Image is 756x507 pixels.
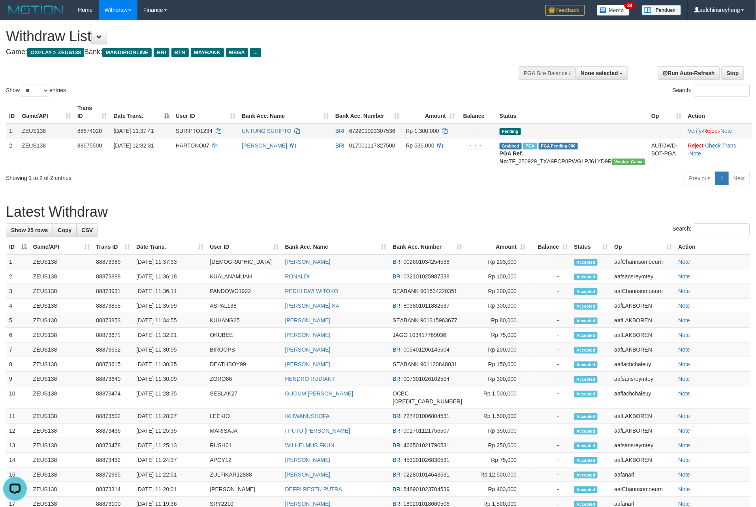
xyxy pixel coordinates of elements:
[574,274,598,280] span: Accepted
[93,453,133,467] td: 88873432
[597,5,630,16] img: Button%20Memo.svg
[528,299,571,313] td: -
[133,424,207,438] td: [DATE] 11:25:35
[404,471,450,478] span: Copy 022801014643531 to clipboard
[611,372,675,386] td: aafsansreymtey
[93,438,133,453] td: 88873478
[114,128,154,134] span: [DATE] 11:37:41
[574,457,598,464] span: Accepted
[393,471,402,478] span: BRI
[528,328,571,342] td: -
[528,342,571,357] td: -
[93,386,133,409] td: 88873474
[393,376,402,382] span: BRI
[133,386,207,409] td: [DATE] 11:28:35
[133,269,207,284] td: [DATE] 11:36:18
[679,273,690,280] a: Note
[30,467,93,482] td: ZEUS138
[30,482,93,497] td: ZEUS138
[528,284,571,299] td: -
[528,254,571,269] td: -
[611,342,675,357] td: aafLAKBOREN
[93,357,133,372] td: 88873615
[465,299,528,313] td: Rp 300,000
[285,457,331,463] a: [PERSON_NAME]
[611,269,675,284] td: aafsansreymtey
[528,372,571,386] td: -
[93,424,133,438] td: 88873436
[19,101,74,123] th: Game/API: activate to sort column ascending
[574,332,598,339] span: Accepted
[93,328,133,342] td: 88873671
[93,254,133,269] td: 88873989
[465,372,528,386] td: Rp 300,000
[420,317,457,323] span: Copy 901315963677 to clipboard
[705,142,737,149] a: Check Trans
[285,442,335,448] a: WILHELMUS FKUN
[675,240,750,254] th: Action
[528,409,571,424] td: -
[679,361,690,367] a: Note
[679,428,690,434] a: Note
[30,409,93,424] td: ZEUS138
[571,240,611,254] th: Status: activate to sort column ascending
[6,28,496,44] h1: Withdraw List
[496,138,649,168] td: TF_250929_TXA9PCP8PWGLPJ61YD9R
[679,259,690,265] a: Note
[285,428,350,434] a: I PUTU [PERSON_NAME]
[285,390,354,397] a: GUGUM [PERSON_NAME]
[20,85,49,96] select: Showentries
[685,101,752,123] th: Action
[574,347,598,354] span: Accepted
[176,128,213,134] span: SURIPTO1234
[74,101,111,123] th: Trans ID: activate to sort column ascending
[393,303,402,309] span: BRI
[173,101,239,123] th: User ID: activate to sort column ascending
[285,273,310,280] a: RONALDI
[6,101,19,123] th: ID
[574,413,598,420] span: Accepted
[393,259,402,265] span: BRI
[191,48,224,57] span: MAYBANK
[574,376,598,383] span: Accepted
[93,240,133,254] th: Trans ID: activate to sort column ascending
[102,48,152,57] span: MANDIRIONLINE
[6,4,66,16] img: MOTION_logo.png
[133,372,207,386] td: [DATE] 11:30:09
[404,273,450,280] span: Copy 032101025987538 to clipboard
[207,357,282,372] td: DEATHBOY99
[679,501,690,507] a: Note
[207,467,282,482] td: ZULFIKAR12888
[393,457,402,463] span: BRI
[207,453,282,467] td: APOY12
[528,269,571,284] td: -
[406,142,434,149] span: Rp 536.000
[93,284,133,299] td: 88873931
[574,288,598,295] span: Accepted
[335,142,344,149] span: BRI
[679,413,690,419] a: Note
[458,101,496,123] th: Balance
[335,128,344,134] span: BRI
[465,269,528,284] td: Rp 100,000
[285,501,331,507] a: [PERSON_NAME]
[250,48,261,57] span: ...
[574,361,598,368] span: Accepted
[171,48,189,57] span: BTN
[6,48,496,56] h4: Game: Bank:
[207,313,282,328] td: KUHANG25
[6,386,30,409] td: 10
[574,391,598,397] span: Accepted
[404,428,450,434] span: Copy 001701121756507 to clipboard
[611,386,675,409] td: aaflachchaleuy
[658,66,720,80] a: Run Auto-Refresh
[685,123,752,138] td: · ·
[574,443,598,449] span: Accepted
[285,288,339,294] a: REDHI DWI WITOKO
[679,317,690,323] a: Note
[575,66,628,80] button: None selected
[393,428,402,434] span: BRI
[393,317,419,323] span: SEABANK
[30,453,93,467] td: ZEUS138
[133,284,207,299] td: [DATE] 11:36:11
